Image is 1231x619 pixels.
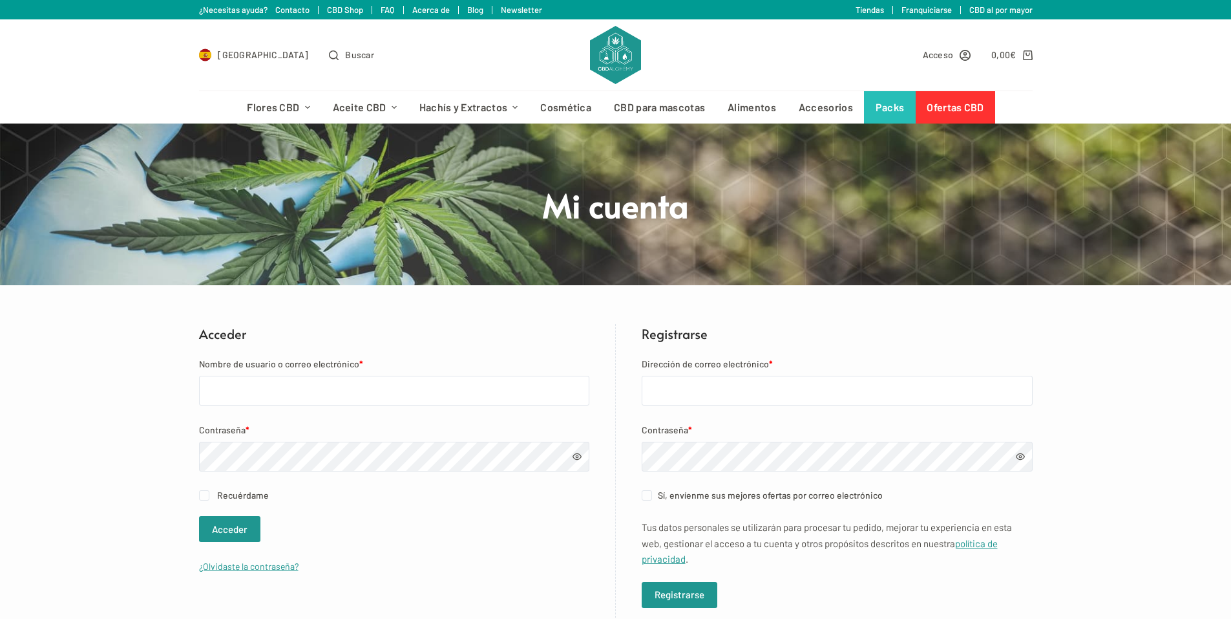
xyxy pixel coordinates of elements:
[236,91,995,124] nav: Menú de cabecera
[916,91,995,124] a: Ofertas CBD
[501,5,542,15] a: Newsletter
[642,582,717,608] button: Registrarse
[923,47,954,62] span: Acceso
[991,49,1016,60] bdi: 0,00
[642,356,1033,371] label: Dirección de correo electrónico
[603,91,717,124] a: CBD para mascotas
[199,49,212,61] img: ES Flag
[642,488,1033,503] label: Sí, envíenme sus mejores ofertas por correo electrónico
[642,422,1033,437] label: Contraseña
[236,91,321,124] a: Flores CBD
[923,47,971,62] a: Acceso
[467,5,483,15] a: Blog
[590,26,640,84] img: CBD Alchemy
[374,184,858,226] h1: Mi cuenta
[345,47,374,62] span: Buscar
[199,5,310,15] a: ¿Necesitas ayuda? Contacto
[199,561,299,572] a: ¿Olvidaste la contraseña?
[327,5,363,15] a: CBD Shop
[199,356,589,371] label: Nombre de usuario o correo electrónico
[642,519,1033,567] p: Tus datos personales se utilizarán para procesar tu pedido, mejorar tu experiencia en esta web, g...
[856,5,884,15] a: Tiendas
[329,47,374,62] button: Abrir formulario de búsqueda
[217,490,269,501] span: Recuérdame
[864,91,916,124] a: Packs
[787,91,864,124] a: Accesorios
[199,490,209,501] input: Recuérdame
[321,91,408,124] a: Aceite CBD
[717,91,788,124] a: Alimentos
[199,324,589,343] h2: Acceder
[199,47,309,62] a: Select Country
[991,47,1032,62] a: Carro de compra
[642,490,652,501] input: Sí, envíenme sus mejores ofertas por correo electrónico
[218,47,308,62] span: [GEOGRAPHIC_DATA]
[199,422,589,437] label: Contraseña
[199,516,260,542] button: Acceder
[529,91,603,124] a: Cosmética
[1010,49,1016,60] span: €
[381,5,395,15] a: FAQ
[408,91,529,124] a: Hachís y Extractos
[901,5,952,15] a: Franquiciarse
[412,5,450,15] a: Acerca de
[642,324,1033,343] h2: Registrarse
[969,5,1033,15] a: CBD al por mayor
